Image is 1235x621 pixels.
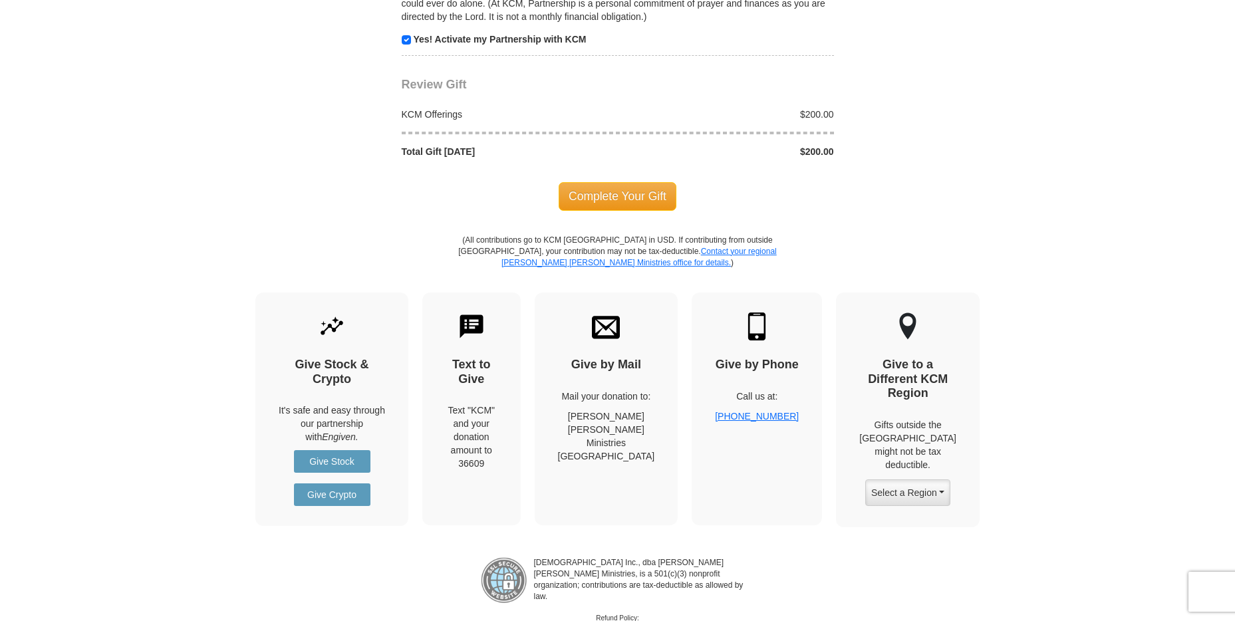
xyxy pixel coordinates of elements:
[294,483,370,506] a: Give Crypto
[559,182,676,210] span: Complete Your Gift
[618,145,841,158] div: $200.00
[865,479,950,506] button: Select a Region
[458,312,485,340] img: text-to-give.svg
[898,312,917,340] img: other-region
[501,247,777,267] a: Contact your regional [PERSON_NAME] [PERSON_NAME] Ministries office for details.
[394,108,618,121] div: KCM Offerings
[458,235,777,293] p: (All contributions go to KCM [GEOGRAPHIC_DATA] in USD. If contributing from outside [GEOGRAPHIC_D...
[558,358,655,372] h4: Give by Mail
[413,34,586,45] strong: Yes! Activate my Partnership with KCM
[394,145,618,158] div: Total Gift [DATE]
[446,358,497,386] h4: Text to Give
[446,404,497,470] div: Text "KCM" and your donation amount to 36609
[481,557,527,604] img: refund-policy
[859,358,956,401] h4: Give to a Different KCM Region
[279,358,385,386] h4: Give Stock & Crypto
[618,108,841,121] div: $200.00
[715,411,799,422] a: [PHONE_NUMBER]
[322,432,358,442] i: Engiven.
[592,312,620,340] img: envelope.svg
[558,390,655,403] p: Mail your donation to:
[402,78,467,91] span: Review Gift
[527,557,755,604] p: [DEMOGRAPHIC_DATA] Inc., dba [PERSON_NAME] [PERSON_NAME] Ministries, is a 501(c)(3) nonprofit org...
[558,410,655,463] p: [PERSON_NAME] [PERSON_NAME] Ministries [GEOGRAPHIC_DATA]
[318,312,346,340] img: give-by-stock.svg
[715,358,799,372] h4: Give by Phone
[715,390,799,403] p: Call us at:
[279,404,385,443] p: It's safe and easy through our partnership with
[859,418,956,471] p: Gifts outside the [GEOGRAPHIC_DATA] might not be tax deductible.
[743,312,771,340] img: mobile.svg
[294,450,370,473] a: Give Stock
